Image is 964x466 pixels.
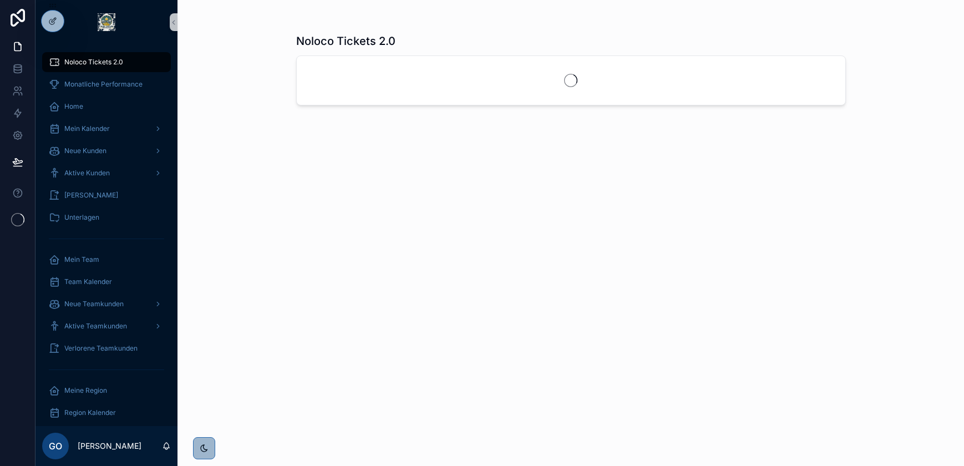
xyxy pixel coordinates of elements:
[64,102,83,111] span: Home
[42,272,171,292] a: Team Kalender
[64,191,118,200] span: [PERSON_NAME]
[64,213,99,222] span: Unterlagen
[42,52,171,72] a: Noloco Tickets 2.0
[42,74,171,94] a: Monatliche Performance
[49,439,62,453] span: GO
[64,408,116,417] span: Region Kalender
[42,119,171,139] a: Mein Kalender
[42,338,171,358] a: Verlorene Teamkunden
[42,381,171,401] a: Meine Region
[64,277,112,286] span: Team Kalender
[64,169,110,178] span: Aktive Kunden
[42,316,171,336] a: Aktive Teamkunden
[296,33,395,49] h1: Noloco Tickets 2.0
[64,344,138,353] span: Verlorene Teamkunden
[64,300,124,308] span: Neue Teamkunden
[42,141,171,161] a: Neue Kunden
[42,403,171,423] a: Region Kalender
[42,207,171,227] a: Unterlagen
[64,58,123,67] span: Noloco Tickets 2.0
[42,250,171,270] a: Mein Team
[42,185,171,205] a: [PERSON_NAME]
[64,80,143,89] span: Monatliche Performance
[42,294,171,314] a: Neue Teamkunden
[64,124,110,133] span: Mein Kalender
[98,13,115,31] img: App logo
[78,440,141,452] p: [PERSON_NAME]
[42,163,171,183] a: Aktive Kunden
[64,322,127,331] span: Aktive Teamkunden
[64,386,107,395] span: Meine Region
[35,44,177,426] div: scrollable content
[42,97,171,116] a: Home
[64,146,106,155] span: Neue Kunden
[64,255,99,264] span: Mein Team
